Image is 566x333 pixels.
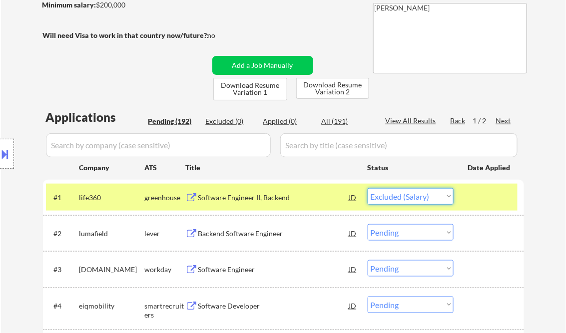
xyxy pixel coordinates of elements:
[296,78,369,99] button: Download Resume Variation 2
[198,229,349,239] div: Backend Software Engineer
[206,116,256,126] div: Excluded (0)
[280,133,518,157] input: Search by title (case sensitive)
[213,78,287,100] button: Download Resume Variation 1
[451,116,467,126] div: Back
[198,193,349,203] div: Software Engineer II, Backend
[145,265,186,275] div: workday
[348,188,358,206] div: JD
[468,163,512,173] div: Date Applied
[79,265,145,275] div: [DOMAIN_NAME]
[368,158,454,176] div: Status
[42,0,96,9] strong: Minimum salary:
[79,301,145,311] div: eiqmobility
[198,265,349,275] div: Software Engineer
[348,297,358,315] div: JD
[212,56,313,75] button: Add a Job Manually
[198,301,349,311] div: Software Developer
[43,31,209,39] strong: Will need Visa to work in that country now/future?:
[263,116,313,126] div: Applied (0)
[54,301,71,311] div: #4
[145,301,186,321] div: smartrecruiters
[348,260,358,278] div: JD
[186,163,358,173] div: Title
[348,224,358,242] div: JD
[496,116,512,126] div: Next
[386,116,439,126] div: View All Results
[54,265,71,275] div: #3
[473,116,496,126] div: 1 / 2
[322,116,372,126] div: All (191)
[208,30,236,40] div: no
